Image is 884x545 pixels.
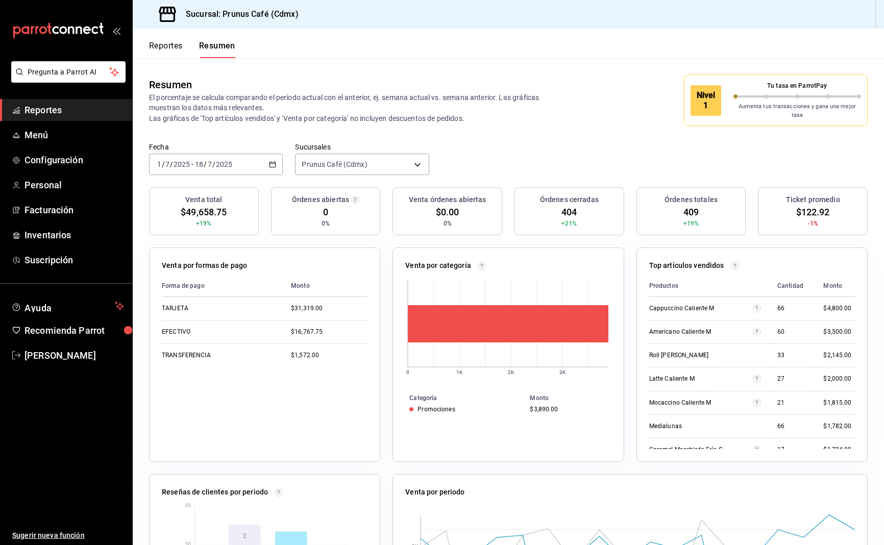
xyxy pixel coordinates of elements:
div: Cappuccino Caliente M [649,304,751,313]
h3: Ticket promedio [786,194,840,205]
span: 0 [323,205,328,219]
div: navigation tabs [149,41,235,58]
span: 0% [322,219,330,228]
svg: Artículos relacionados por el SKU: Americano Caliente M (40.000000), Americano Caliente G (20.000... [753,328,761,336]
span: - [191,160,193,168]
span: +19% [683,219,699,228]
span: Facturación [24,203,124,217]
p: Aumenta tus transacciones y gana una mejor tasa [733,103,862,119]
div: $2,145.00 [823,351,855,360]
div: TARJETA [162,304,264,313]
input: ---- [173,160,190,168]
th: Monto [526,392,623,404]
span: $49,658.75 [181,205,227,219]
span: Reportes [24,103,124,117]
div: Americano Caliente M [649,328,751,336]
th: Monto [283,275,367,297]
p: Venta por periodo [405,487,464,498]
div: EFECTIVO [162,328,264,336]
svg: Artículos relacionados por el SKU: Latte Caliente M (16.000000), Latte Caliente G (11.000000) [753,375,761,383]
div: 21 [777,399,807,407]
p: El porcentaje se calcula comparando el período actual con el anterior, ej. semana actual vs. sema... [149,92,568,123]
input: -- [207,160,212,168]
text: 3K [559,369,566,375]
span: Menú [24,128,124,142]
p: Tu tasa en ParrotPay [733,81,862,90]
th: Productos [649,275,769,297]
h3: Venta total [185,194,222,205]
div: $2,000.00 [823,375,855,383]
div: 17 [777,445,807,454]
svg: Artículos relacionados por el SKU: Cappuccino Caliente M (48.000000), Cappuccino Caliente G (18.0... [753,304,761,312]
div: $1,782.00 [823,422,855,431]
button: Resumen [199,41,235,58]
th: Monto [815,275,855,297]
span: Suscripción [24,253,124,267]
th: Cantidad [769,275,815,297]
p: Top artículos vendidos [649,260,724,271]
button: Reportes [149,41,183,58]
text: 0 [406,369,409,375]
input: -- [157,160,162,168]
span: / [170,160,173,168]
div: Medialunas [649,422,751,431]
p: Venta por categoría [405,260,471,271]
text: 1K [456,369,463,375]
h3: Órdenes cerradas [540,194,599,205]
h3: Sucursal: Prunus Café (Cdmx) [178,8,299,20]
div: Promociones [418,406,455,413]
div: Mocaccino Caliente M [649,399,751,407]
div: 66 [777,304,807,313]
div: $3,890.00 [530,406,607,413]
span: 0% [444,219,452,228]
text: 2K [508,369,514,375]
span: Pregunta a Parrot AI [28,67,110,78]
span: 404 [561,205,577,219]
div: Roll [PERSON_NAME] [649,351,751,360]
input: ---- [215,160,233,168]
input: -- [194,160,204,168]
span: 409 [683,205,699,219]
span: Sugerir nueva función [12,530,124,541]
div: 27 [777,375,807,383]
th: Categoría [393,392,526,404]
div: $1,572.00 [291,351,367,360]
div: TRANSFERENCIA [162,351,264,360]
span: Configuración [24,153,124,167]
span: / [204,160,207,168]
svg: Artículos relacionados por el SKU: Caramel Macchiato Frío G (8.000000), Caramel Macchiato Frío M ... [753,445,761,454]
div: $3,500.00 [823,328,855,336]
span: / [162,160,165,168]
h3: Órdenes abiertas [292,194,349,205]
div: Caramel Macchiato Frío G [649,445,751,454]
h3: Órdenes totales [665,194,718,205]
div: 60 [777,328,807,336]
span: +19% [196,219,212,228]
span: Prunus Café (Cdmx) [302,159,367,169]
span: [PERSON_NAME] [24,349,124,362]
span: $122.92 [796,205,830,219]
span: Inventarios [24,228,124,242]
div: $16,767.75 [291,328,367,336]
h3: Venta órdenes abiertas [409,194,486,205]
p: Reseñas de clientes por periodo [162,487,268,498]
div: $1,724.00 [823,445,855,454]
div: 33 [777,351,807,360]
button: Pregunta a Parrot AI [11,61,126,83]
button: open_drawer_menu [112,27,120,35]
span: Personal [24,178,124,192]
span: / [212,160,215,168]
label: Fecha [149,143,283,151]
th: Forma de pago [162,275,283,297]
label: Sucursales [295,143,429,151]
span: Recomienda Parrot [24,324,124,337]
span: +21% [561,219,577,228]
p: Venta por formas de pago [162,260,247,271]
input: -- [165,160,170,168]
div: Resumen [149,77,192,92]
div: 66 [777,422,807,431]
a: Pregunta a Parrot AI [7,74,126,85]
div: $31,319.00 [291,304,367,313]
span: Ayuda [24,300,111,312]
span: $0.00 [436,205,459,219]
